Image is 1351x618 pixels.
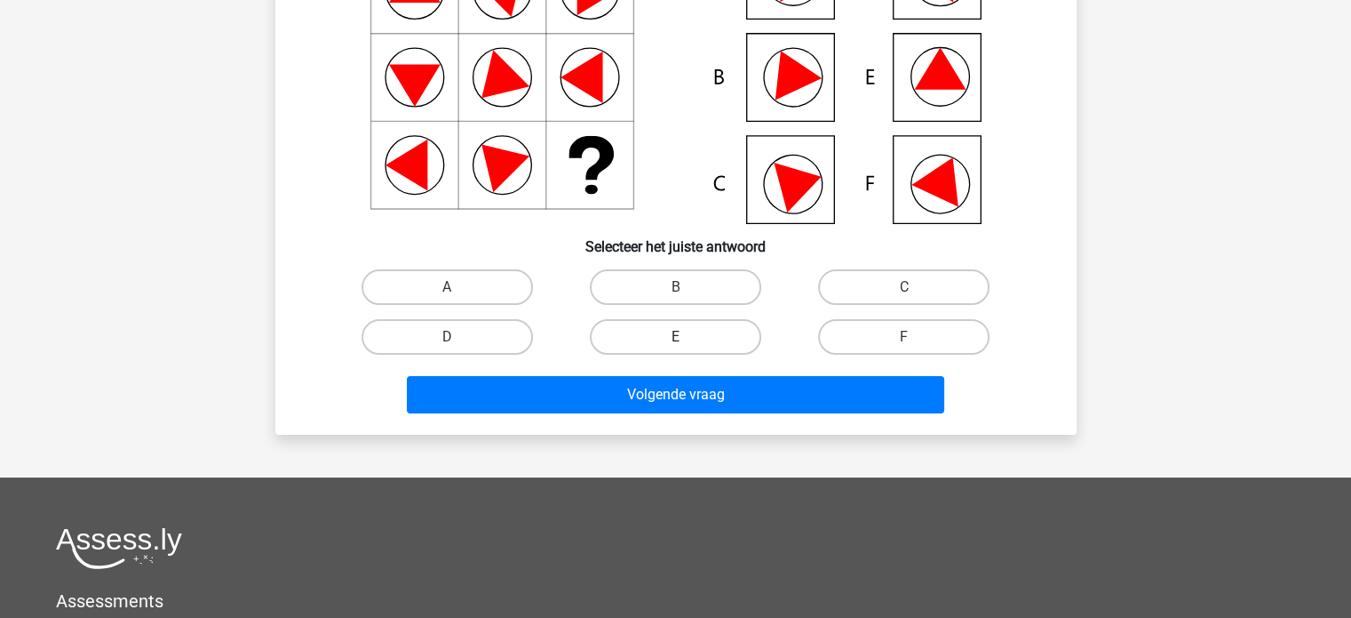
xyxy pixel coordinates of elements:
[818,319,989,355] label: F
[407,376,944,413] button: Volgende vraag
[362,319,533,355] label: D
[304,224,1048,255] h6: Selecteer het juiste antwoord
[56,590,1295,612] h5: Assessments
[818,269,989,305] label: C
[590,269,761,305] label: B
[362,269,533,305] label: A
[590,319,761,355] label: E
[56,527,182,569] img: Assessly logo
